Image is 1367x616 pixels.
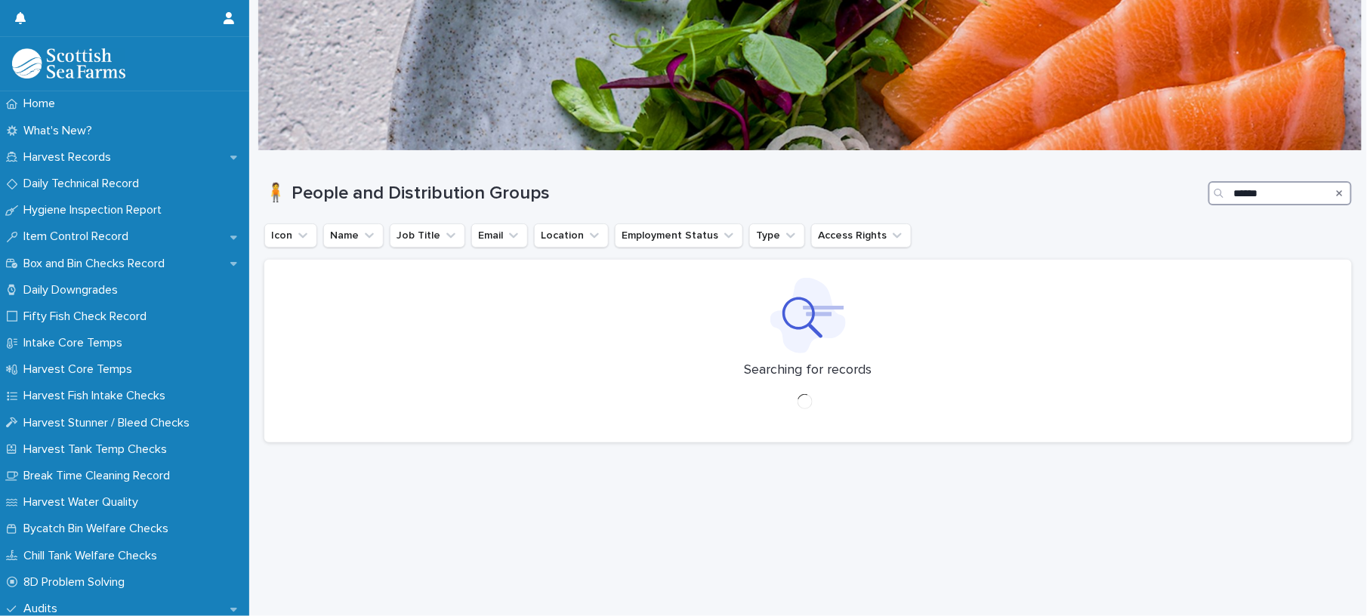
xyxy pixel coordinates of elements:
p: Daily Downgrades [17,283,130,297]
p: Box and Bin Checks Record [17,257,177,271]
p: Searching for records [745,362,872,379]
p: Audits [17,602,69,616]
p: Harvest Records [17,150,123,165]
p: What's New? [17,124,104,138]
h1: 🧍 People and Distribution Groups [264,183,1202,205]
button: Email [471,223,528,248]
button: Type [749,223,805,248]
button: Icon [264,223,317,248]
img: mMrefqRFQpe26GRNOUkG [12,48,125,79]
p: Hygiene Inspection Report [17,203,174,217]
p: Fifty Fish Check Record [17,310,159,324]
p: Harvest Core Temps [17,362,144,377]
p: Harvest Stunner / Bleed Checks [17,416,202,430]
p: Bycatch Bin Welfare Checks [17,522,181,536]
p: 8D Problem Solving [17,575,137,590]
p: Intake Core Temps [17,336,134,350]
p: Daily Technical Record [17,177,151,191]
p: Harvest Water Quality [17,495,150,510]
p: Harvest Tank Temp Checks [17,442,179,457]
p: Chill Tank Welfare Checks [17,549,169,563]
button: Job Title [390,223,465,248]
p: Break Time Cleaning Record [17,469,182,483]
button: Name [323,223,384,248]
button: Location [534,223,609,248]
button: Employment Status [615,223,743,248]
p: Harvest Fish Intake Checks [17,389,177,403]
button: Access Rights [811,223,912,248]
p: Home [17,97,67,111]
p: Item Control Record [17,229,140,244]
input: Search [1208,181,1352,205]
